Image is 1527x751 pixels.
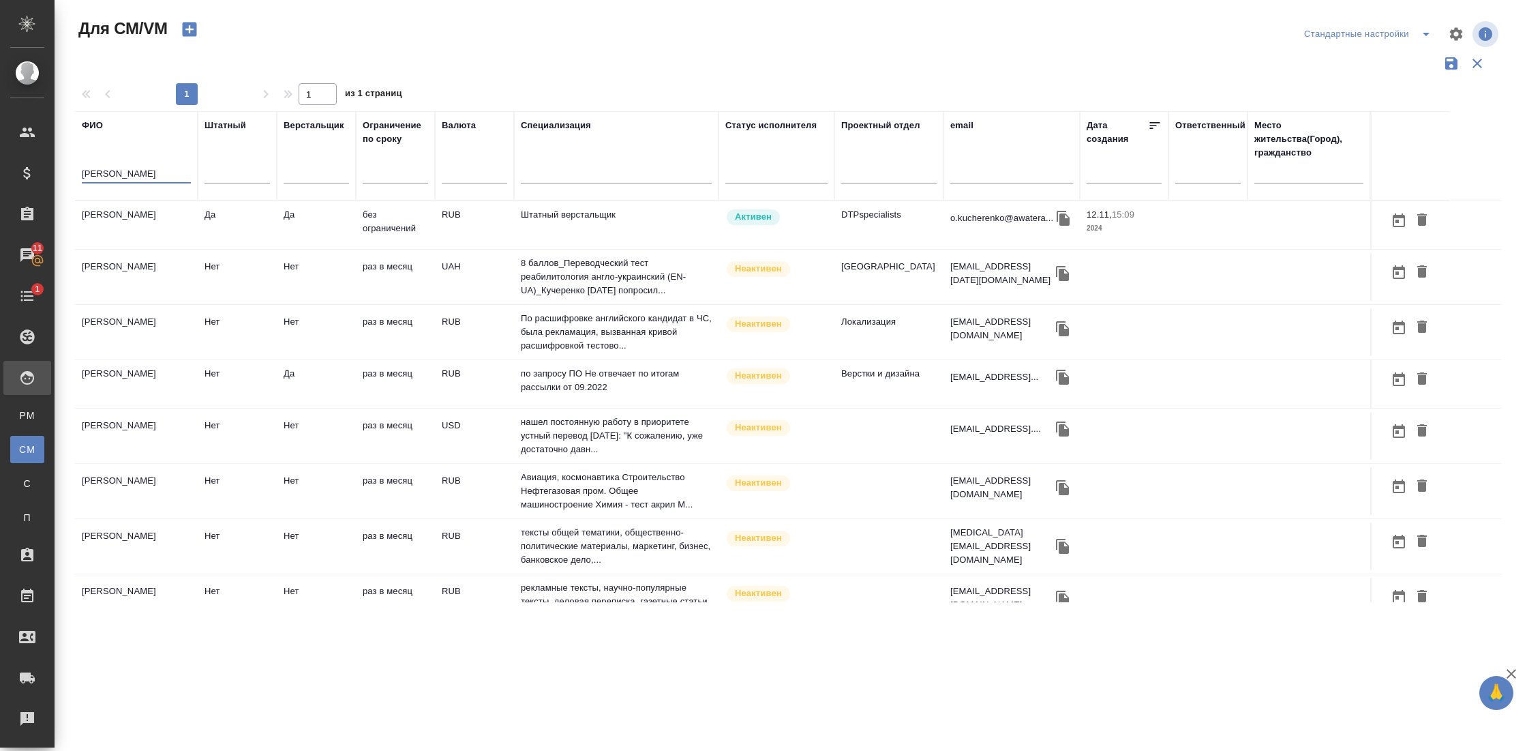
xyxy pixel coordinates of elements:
p: По расшифровке английского кандидат в ЧС, была рекламация, вызванная кривой расшифровкой тестово... [521,312,712,353]
p: Штатный верстальщик [521,208,712,222]
td: Нет [277,522,356,570]
div: Специализация [521,119,591,132]
td: [PERSON_NAME] [75,412,198,460]
button: Открыть календарь загрузки [1387,367,1410,392]
button: Скопировать [1053,536,1073,557]
p: [EMAIL_ADDRESS][DATE][DOMAIN_NAME] [950,260,1053,287]
p: Неактивен [735,262,782,276]
div: Статус исполнителя [725,119,817,132]
td: Нет [277,578,356,625]
td: [PERSON_NAME] [75,360,198,408]
td: Нет [198,412,277,460]
button: Открыть календарь загрузки [1387,260,1410,285]
td: [GEOGRAPHIC_DATA] [834,253,943,301]
td: RUB [435,467,514,515]
td: Нет [198,522,277,570]
td: UAH [435,253,514,301]
td: Нет [277,412,356,460]
div: Наши пути разошлись: исполнитель с нами не работает [725,529,828,548]
button: Скопировать [1053,588,1073,608]
p: o.kucherenko@awatera... [950,211,1053,225]
p: 12.11, [1087,209,1112,220]
div: ФИО [82,119,103,132]
td: Нет [198,253,277,301]
div: Наши пути разошлись: исполнитель с нами не работает [725,315,828,334]
div: Наши пути разошлись: исполнитель с нами не работает [725,419,828,437]
button: Удалить [1410,315,1434,340]
td: RUB [435,360,514,408]
div: Проектный отдел [841,119,920,132]
p: [EMAIL_ADDRESS]... [950,370,1038,384]
td: [PERSON_NAME] [75,467,198,515]
button: Открыть календарь загрузки [1387,585,1410,610]
div: Ответственный [1175,119,1245,132]
button: Создать [173,18,206,41]
span: С [17,477,37,490]
a: 11 [3,238,51,272]
button: Скопировать [1053,477,1073,498]
div: Наши пути разошлись: исполнитель с нами не работает [725,474,828,492]
div: Место жительства(Город), гражданство [1254,119,1363,160]
p: тексты общей тематики, общественно-политические материалы, маркетинг, бизнес, банковское дело,... [521,526,712,567]
p: по запросу ПО Не отвечает по итогам рассылки от 09.2022 [521,367,712,394]
p: [EMAIL_ADDRESS][DOMAIN_NAME] [950,315,1053,342]
span: из 1 страниц [345,85,402,105]
p: Неактивен [735,476,782,490]
div: Дата создания [1087,119,1148,146]
td: раз в месяц [356,253,435,301]
span: Для СМ/VM [75,18,168,40]
p: рекламные тексты, научно-популярные тексты, деловая переписка, газетные статьи, инструкции перев... [521,581,712,622]
button: Удалить [1410,208,1434,233]
td: раз в месяц [356,412,435,460]
td: без ограничений [356,201,435,249]
a: П [10,504,44,531]
td: Да [198,201,277,249]
button: Удалить [1410,529,1434,555]
td: Нет [198,578,277,625]
button: Сохранить фильтры [1438,50,1464,76]
button: 🙏 [1479,676,1513,710]
a: CM [10,436,44,463]
td: Локализация [834,308,943,356]
a: 1 [3,279,51,313]
span: 1 [27,282,48,296]
div: split button [1301,23,1440,45]
div: Наши пути разошлись: исполнитель с нами не работает [725,585,828,603]
p: нашел постоянную работу в приоритете устный перевод [DATE]: "К сожалению, уже достаточно давн... [521,415,712,456]
div: Наши пути разошлись: исполнитель с нами не работает [725,260,828,278]
button: Скопировать [1053,419,1073,439]
td: RUB [435,308,514,356]
div: Валюта [442,119,476,132]
td: Нет [198,360,277,408]
p: Неактивен [735,531,782,545]
div: Верстальщик [284,119,344,132]
td: [PERSON_NAME] [75,308,198,356]
td: [PERSON_NAME] [75,201,198,249]
p: [MEDICAL_DATA][EMAIL_ADDRESS][DOMAIN_NAME] [950,526,1053,567]
td: Верстки и дизайна [834,360,943,408]
p: Неактивен [735,317,782,331]
p: [EMAIL_ADDRESS][DOMAIN_NAME] [950,585,1053,612]
button: Скопировать [1053,208,1074,229]
td: RUB [435,522,514,570]
button: Сбросить фильтры [1464,50,1490,76]
td: [PERSON_NAME] [75,253,198,301]
td: раз в месяц [356,360,435,408]
td: раз в месяц [356,308,435,356]
td: RUB [435,578,514,625]
button: Открыть календарь загрузки [1387,315,1410,340]
button: Удалить [1410,585,1434,610]
button: Скопировать [1053,263,1073,284]
td: DTPspecialists [834,201,943,249]
td: раз в месяц [356,522,435,570]
td: Да [277,201,356,249]
a: PM [10,402,44,429]
p: Авиация, космонавтика Строительство Нефтегазовая пром. Общее машиностроение Химия - тест акрил М... [521,471,712,512]
span: CM [17,443,37,456]
div: Наши пути разошлись: исполнитель с нами не работает [725,367,828,385]
td: [PERSON_NAME] [75,578,198,625]
td: Нет [277,467,356,515]
span: П [17,511,37,525]
span: Посмотреть информацию [1472,21,1501,47]
button: Скопировать [1053,319,1073,339]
